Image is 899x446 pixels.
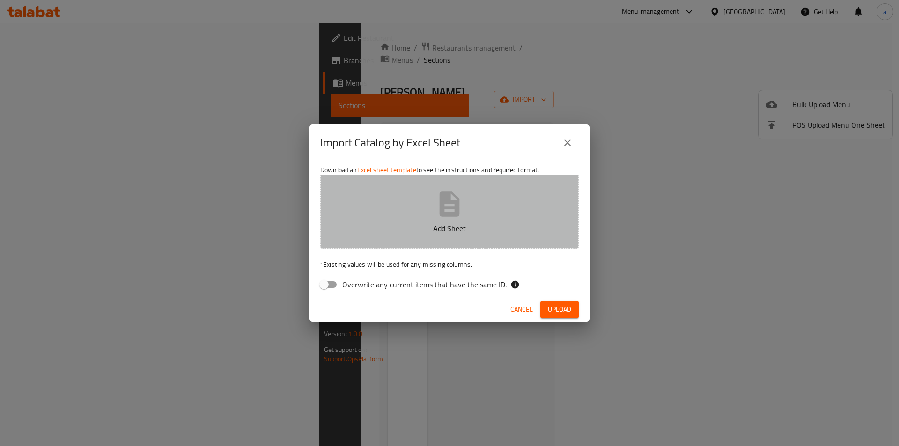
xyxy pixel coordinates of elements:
[507,301,537,318] button: Cancel
[510,304,533,315] span: Cancel
[335,223,564,234] p: Add Sheet
[357,164,416,176] a: Excel sheet template
[320,135,460,150] h2: Import Catalog by Excel Sheet
[309,161,590,297] div: Download an to see the instructions and required format.
[540,301,579,318] button: Upload
[556,132,579,154] button: close
[548,304,571,315] span: Upload
[320,175,579,249] button: Add Sheet
[320,260,579,269] p: Existing values will be used for any missing columns.
[510,280,520,289] svg: If the overwrite option isn't selected, then the items that match an existing ID will be ignored ...
[342,279,507,290] span: Overwrite any current items that have the same ID.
